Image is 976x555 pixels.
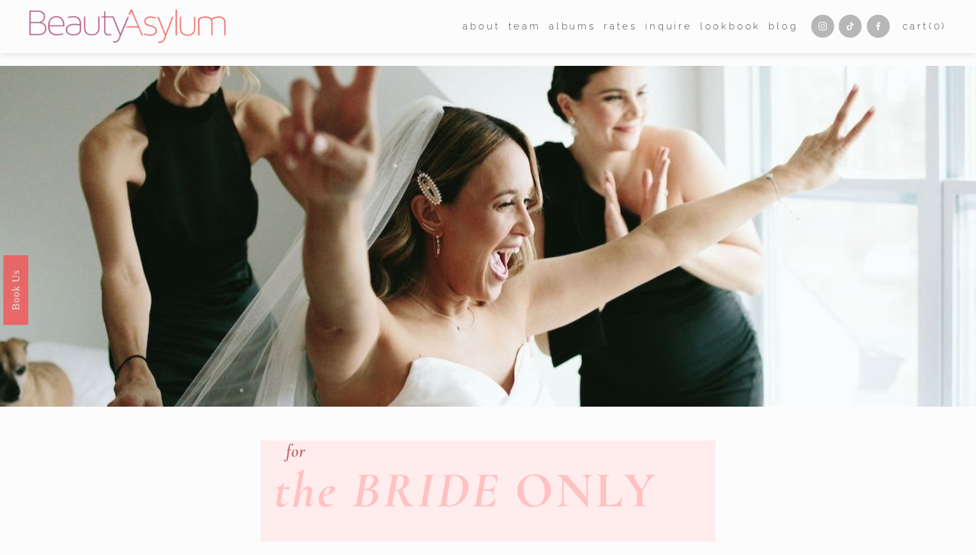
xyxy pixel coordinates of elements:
a: Blog [768,17,798,36]
em: the BRIDE [274,460,501,521]
a: Facebook [867,15,890,38]
img: Beauty Asylum | Bridal Hair &amp; Makeup Charlotte &amp; Atlanta [29,10,225,43]
a: 0 items in cart [903,18,947,35]
a: folder dropdown [462,17,500,36]
a: Instagram [811,15,834,38]
a: Lookbook [700,17,761,36]
strong: ONLY [515,460,659,521]
a: Rates [604,17,637,36]
span: 0 [934,20,942,32]
em: for [286,440,307,462]
a: Book Us [3,255,28,325]
span: ( ) [929,20,947,32]
a: albums [549,17,596,36]
a: folder dropdown [508,17,541,36]
a: Inquire [645,17,692,36]
span: about [462,18,500,35]
span: team [508,18,541,35]
a: TikTok [839,15,862,38]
